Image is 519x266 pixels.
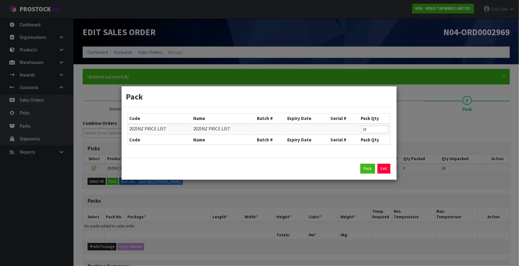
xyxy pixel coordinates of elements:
[126,91,392,102] h3: Pack
[255,135,286,144] th: Batch #
[378,164,390,174] a: Exit
[128,135,192,144] th: Code
[192,135,255,144] th: Name
[286,114,329,123] th: Expiry Date
[130,126,167,132] span: 2025NZ PRICE LIST
[359,114,390,123] th: Pack Qty
[128,114,192,123] th: Code
[192,114,255,123] th: Name
[255,114,286,123] th: Batch #
[329,114,359,123] th: Serial #
[360,164,375,174] button: Pack
[359,135,390,144] th: Pack Qty
[193,126,230,132] span: 2025NZ PRICE LIST
[286,135,329,144] th: Expiry Date
[329,135,359,144] th: Serial #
